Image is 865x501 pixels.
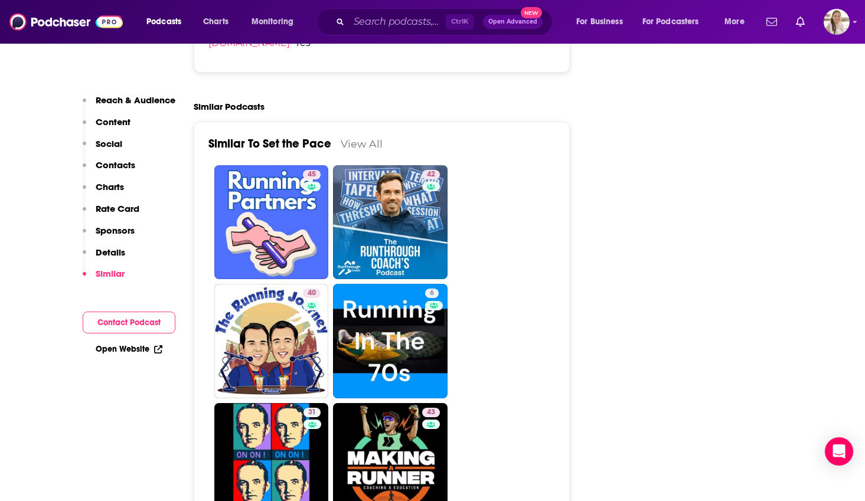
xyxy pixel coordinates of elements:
button: Sponsors [83,225,135,247]
p: Details [96,247,125,258]
div: Open Intercom Messenger [825,437,853,466]
span: 40 [308,287,316,299]
span: 45 [308,169,316,181]
span: 43 [427,407,435,418]
a: 40 [303,289,321,298]
span: Monitoring [252,14,293,30]
button: Contacts [83,159,135,181]
button: Reach & Audience [83,94,175,116]
img: User Profile [824,9,850,35]
p: Sponsors [96,225,135,236]
button: open menu [635,12,716,31]
a: Charts [195,12,236,31]
button: open menu [243,12,309,31]
a: Show notifications dropdown [762,12,782,32]
a: 42 [422,170,440,179]
p: Similar [96,268,125,279]
a: Open Website [96,344,162,354]
a: Similar To Set the Pace [208,136,331,151]
h2: Similar Podcasts [194,101,265,112]
button: Similar [83,268,125,290]
span: Logged in as acquavie [824,9,850,35]
span: 42 [427,169,435,181]
a: 43 [422,408,440,417]
button: open menu [716,12,759,31]
button: Show profile menu [824,9,850,35]
a: View All [341,137,383,150]
button: open menu [138,12,197,31]
a: 45 [303,170,321,179]
span: Open Advanced [488,19,537,25]
p: Charts [96,181,124,192]
a: 42 [333,165,448,280]
a: 6 [333,284,448,398]
button: Content [83,116,130,138]
button: Rate Card [83,203,139,225]
button: Charts [83,181,124,203]
span: 31 [308,407,316,418]
span: New [521,7,542,18]
a: 45 [214,165,329,280]
button: open menu [568,12,638,31]
p: Contacts [96,159,135,171]
span: Ctrl K [446,14,474,30]
input: Search podcasts, credits, & more... [349,12,446,31]
p: Reach & Audience [96,94,175,106]
button: Open AdvancedNew [483,15,543,29]
p: Rate Card [96,203,139,214]
img: Podchaser - Follow, Share and Rate Podcasts [9,11,123,33]
span: For Business [576,14,623,30]
span: For Podcasters [642,14,699,30]
button: Details [83,247,125,268]
p: Social [96,138,122,149]
span: More [724,14,745,30]
a: 40 [214,284,329,398]
button: Social [83,138,122,160]
span: Podcasts [146,14,181,30]
button: Contact Podcast [83,312,175,333]
span: 6 [430,287,434,299]
a: 6 [425,289,439,298]
span: Charts [203,14,229,30]
a: Show notifications dropdown [791,12,809,32]
p: Content [96,116,130,127]
div: Search podcasts, credits, & more... [328,8,564,35]
a: 31 [303,408,321,417]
